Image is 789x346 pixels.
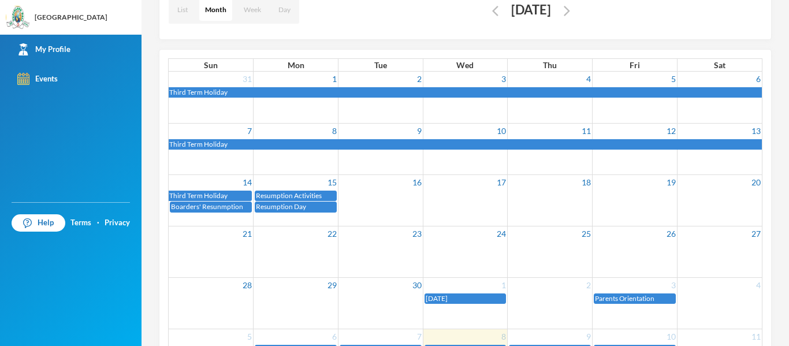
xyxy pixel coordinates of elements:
div: My Profile [17,43,70,55]
a: 9 [416,124,423,138]
span: Resumption Day [256,202,306,211]
a: Parents Orientation [594,293,676,304]
button: Edit [560,3,574,17]
a: 21 [241,226,253,241]
a: 11 [750,329,762,344]
a: 18 [580,175,592,189]
a: 8 [500,329,507,344]
a: Resumption Day [255,202,337,213]
a: 15 [326,175,338,189]
a: 9 [585,329,592,344]
a: 6 [331,329,338,344]
a: 25 [580,226,592,241]
a: 2 [416,72,423,86]
span: Third Term Holiday [169,191,228,200]
a: 19 [665,175,677,189]
a: 27 [750,226,762,241]
a: Help [12,214,65,232]
a: 16 [411,175,423,189]
div: Events [17,73,58,85]
span: Sun [204,60,218,70]
span: Sat [714,60,725,70]
a: 22 [326,226,338,241]
a: 31 [241,72,253,86]
a: Boarders' Resunmption [170,202,252,213]
a: 23 [411,226,423,241]
span: Parents Orientation [595,294,654,303]
a: 1 [331,72,338,86]
a: Third Term Holiday [169,139,762,150]
div: [GEOGRAPHIC_DATA] [35,12,107,23]
a: 4 [755,278,762,292]
a: [DATE] [425,293,507,304]
a: 3 [670,278,677,292]
span: Fri [630,60,640,70]
a: 7 [246,124,253,138]
a: 28 [241,278,253,292]
a: 17 [496,175,507,189]
a: 20 [750,175,762,189]
span: [DATE] [426,294,448,303]
span: Thu [543,60,557,70]
a: 5 [670,72,677,86]
span: Tue [374,60,387,70]
a: 11 [580,124,592,138]
a: Terms [70,217,91,229]
a: 13 [750,124,762,138]
a: Third Term Holiday [169,87,762,98]
a: 30 [411,278,423,292]
a: 4 [585,72,592,86]
span: Third Term Holiday [169,88,228,96]
img: logo [6,6,29,29]
a: 12 [665,124,677,138]
a: 29 [326,278,338,292]
a: 6 [755,72,762,86]
a: 24 [496,226,507,241]
a: Resumption Activities [255,191,337,202]
span: Resumption Activities [256,191,322,200]
span: Mon [288,60,304,70]
a: 10 [496,124,507,138]
div: · [97,217,99,229]
span: Wed [456,60,474,70]
a: 14 [241,175,253,189]
a: 26 [665,226,677,241]
a: 10 [665,329,677,344]
button: Edit [489,3,502,17]
a: 7 [416,329,423,344]
a: 5 [246,329,253,344]
span: Third Term Holiday [169,140,228,148]
span: Boarders' Resunmption [171,202,243,211]
a: 2 [585,278,592,292]
a: 3 [500,72,507,86]
a: 1 [500,278,507,292]
a: Third Term Holiday [169,191,252,202]
a: Privacy [105,217,130,229]
a: 8 [331,124,338,138]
